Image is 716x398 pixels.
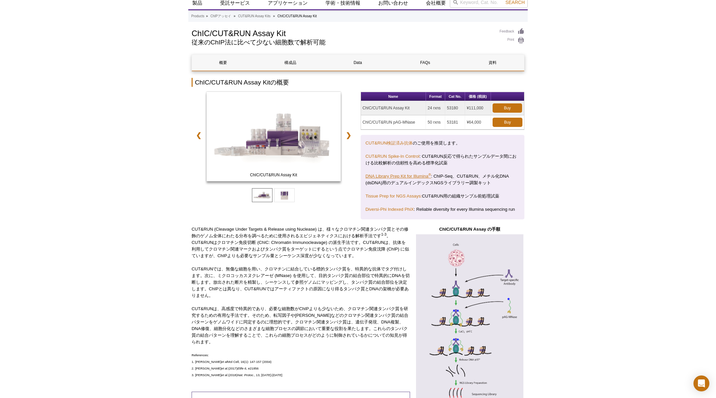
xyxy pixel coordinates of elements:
[192,78,524,87] h2: ChIC/CUT&RUN Assay Kitの概要
[366,141,413,145] a: CUT&RUN検証済み抗体
[366,154,420,159] a: CUT&RUN Spike-In Control
[207,92,341,183] a: ChIC/CUT&RUN Assay Kit
[192,28,493,38] h1: ChIC/CUT&RUN Assay Kit
[426,101,445,115] td: 24 rxns
[366,194,422,199] a: Tissue Prep for NGS Assays:
[192,55,254,71] a: 概要
[192,128,206,143] a: ❮
[445,101,465,115] td: 53180
[445,92,465,101] th: Cat No.
[465,92,491,101] th: 価格 (税抜)
[394,55,456,71] a: FAQs
[277,14,317,18] li: ChIC/CUT&RUN Assay Kit
[445,115,465,130] td: 53181
[366,207,414,212] a: Diversi-Phi Indexed PhiX
[208,172,339,178] span: ChIC/CUT&RUN Assay Kit
[273,14,275,18] li: »
[221,367,228,370] em: et al.
[428,173,431,177] sup: ®
[221,373,228,377] em: et al.
[465,115,491,130] td: ¥64,000
[192,226,410,259] p: CUT&RUN (Cleavage Under Targets & Release using Nuclease) は、様々なクロマチン関連タンパク質とその修飾のゲノム全体にわたる分布を調べるた...
[237,367,246,370] em: Elife 6
[366,173,520,186] p: : ChIP-Seq、CUT&RUN、メチル化DNA (dsDNA)用のデュアルインデックスNGSライブラリー調製キット
[493,103,522,113] a: Buy
[366,140,520,146] p: のご使用を推奨します。
[221,360,227,364] em: et al
[234,14,236,18] li: »
[192,306,410,345] p: CUT&RUNは、高感度で特異的であり、必要な細胞数がChIPよりも少ないため、クロマチン関連タンパク質を研究するための有用な手法です。そのため、転写因子や[PERSON_NAME]などのクロマ...
[210,13,231,19] a: ChIPアッセイ
[192,352,410,378] p: References: 1. [PERSON_NAME] Mol Cell, 16(1): 147-157 (2004) 2. [PERSON_NAME] (2017) , e21856 3. ...
[207,92,341,181] img: ChIC/CUT&RUN Assay Kit
[426,92,445,101] th: Format
[366,174,431,179] a: DNA Library Prep Kit for Illumina®
[361,92,426,101] th: Name
[238,13,270,19] a: CUT&RUN Assay Kits
[192,39,493,45] h2: 従来のChIP法に比べて少ない細胞数で解析可能
[327,55,389,71] a: Data
[693,375,709,391] div: Open Intercom Messenger
[465,101,491,115] td: ¥111,000
[361,115,426,130] td: ChIC/CUT&RUN pAG-MNase
[381,232,387,236] sup: 1-3
[366,206,520,213] p: : Reliable diversity for every Illumina sequencing run
[237,373,254,377] em: Nat. Protoc.
[361,101,426,115] td: ChIC/CUT&RUN Assay Kit
[366,153,520,166] p: : CUT&RUN反応で得られたサンプルデータ間における比較解析の信頼性を高める標準化試薬
[192,266,410,299] p: CUT&RUNでは、無傷な細胞を用い、クロマチンに結合している標的タンパク質を、特異的な抗体でタグ付けします。次に、ミクロコッカスヌクレアーゼ (MNase) を使用して、目的タンパク質の結合部...
[341,128,356,143] a: ❯
[461,55,524,71] a: 資料
[259,55,322,71] a: 構成品
[366,193,520,199] p: CUT&RUN用の組織サンプル前処理試薬
[500,37,524,44] a: Print
[426,115,445,130] td: 50 rxns
[191,13,204,19] a: Products
[500,28,524,35] a: Feedback
[206,14,208,18] li: »
[439,227,500,232] strong: ChIC/CUT&RUN Assay の手順
[493,118,522,127] a: Buy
